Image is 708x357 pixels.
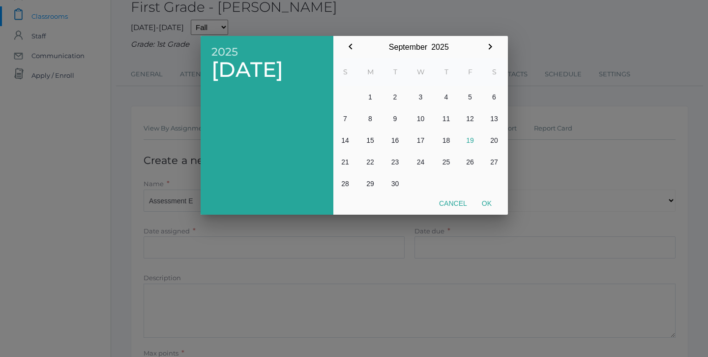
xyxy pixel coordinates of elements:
button: 29 [357,173,383,195]
button: 30 [383,173,407,195]
span: [DATE] [211,58,323,81]
abbr: Saturday [492,67,497,76]
abbr: Tuesday [393,67,397,76]
button: 2 [383,86,407,108]
button: 22 [357,151,383,173]
button: 24 [407,151,435,173]
button: 18 [435,130,458,151]
button: 10 [407,108,435,130]
button: 8 [357,108,383,130]
abbr: Wednesday [417,67,425,76]
button: 26 [458,151,482,173]
button: 25 [435,151,458,173]
button: 28 [333,173,357,195]
abbr: Sunday [343,67,348,76]
button: 11 [435,108,458,130]
button: 1 [357,86,383,108]
button: 12 [458,108,482,130]
abbr: Thursday [444,67,448,76]
button: 23 [383,151,407,173]
button: Cancel [432,195,474,212]
button: Ok [474,195,499,212]
button: 6 [482,86,506,108]
span: 2025 [211,46,323,58]
button: 7 [333,108,357,130]
button: 20 [482,130,506,151]
button: 14 [333,130,357,151]
button: 5 [458,86,482,108]
button: 17 [407,130,435,151]
abbr: Monday [367,67,374,76]
button: 19 [458,130,482,151]
button: 9 [383,108,407,130]
button: 15 [357,130,383,151]
button: 16 [383,130,407,151]
abbr: Friday [468,67,472,76]
button: 3 [407,86,435,108]
button: 21 [333,151,357,173]
button: 4 [435,86,458,108]
button: 13 [482,108,506,130]
button: 27 [482,151,506,173]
